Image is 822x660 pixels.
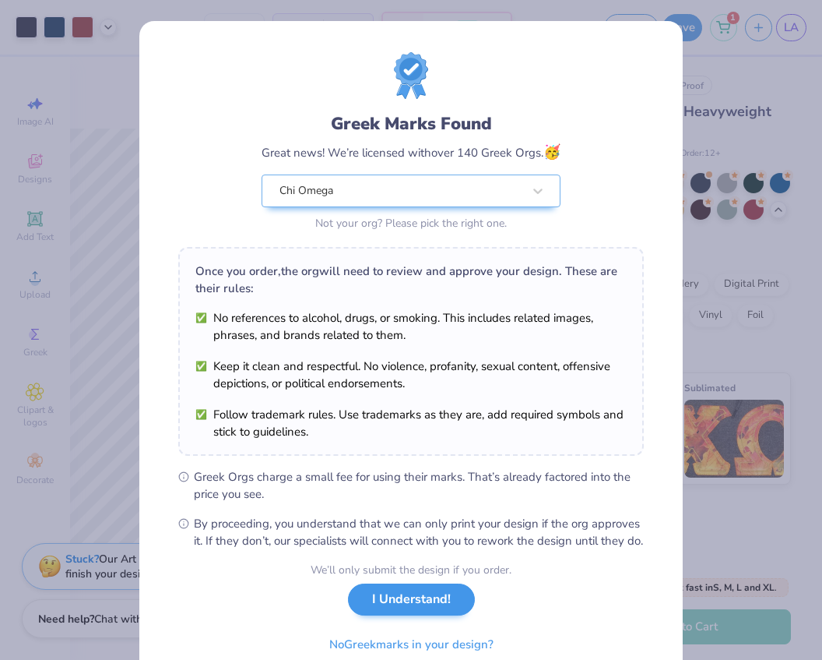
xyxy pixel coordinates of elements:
img: license-marks-badge.png [394,52,428,99]
span: Greek Orgs charge a small fee for using their marks. That’s already factored into the price you see. [194,468,644,503]
div: Once you order, the org will need to review and approve your design. These are their rules: [195,263,627,297]
button: I Understand! [348,584,475,616]
li: Follow trademark rules. Use trademarks as they are, add required symbols and stick to guidelines. [195,406,627,440]
span: By proceeding, you understand that we can only print your design if the org approves it. If they ... [194,515,644,549]
div: We’ll only submit the design if you order. [311,562,511,578]
div: Greek Marks Found [262,111,560,136]
div: Not your org? Please pick the right one. [262,215,560,231]
li: No references to alcohol, drugs, or smoking. This includes related images, phrases, and brands re... [195,309,627,344]
div: Great news! We’re licensed with over 140 Greek Orgs. [262,142,560,163]
span: 🥳 [543,143,560,161]
li: Keep it clean and respectful. No violence, profanity, sexual content, offensive depictions, or po... [195,358,627,392]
